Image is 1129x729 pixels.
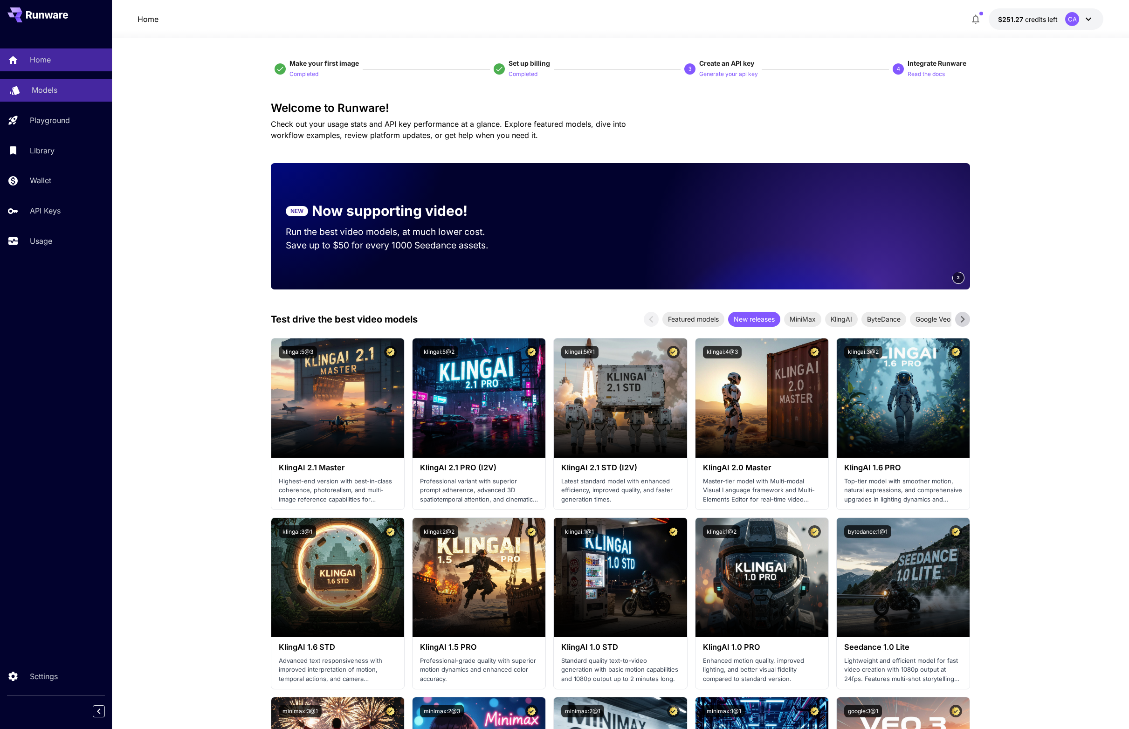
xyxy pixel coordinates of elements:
[525,705,538,717] button: Certified Model – Vetted for best performance and includes a commercial license.
[554,338,687,458] img: alt
[861,314,906,324] span: ByteDance
[957,274,960,281] span: 2
[420,643,538,652] h3: KlingAI 1.5 PRO
[30,205,61,216] p: API Keys
[384,705,397,717] button: Certified Model – Vetted for best performance and includes a commercial license.
[908,68,945,79] button: Read the docs
[908,70,945,79] p: Read the docs
[509,70,537,79] p: Completed
[844,705,882,717] button: google:3@1
[808,705,821,717] button: Certified Model – Vetted for best performance and includes a commercial license.
[93,705,105,717] button: Collapse sidebar
[413,338,545,458] img: alt
[844,656,962,684] p: Lightweight and efficient model for fast video creation with 1080p output at 24fps. Features mult...
[808,346,821,358] button: Certified Model – Vetted for best performance and includes a commercial license.
[279,656,397,684] p: Advanced text responsiveness with improved interpretation of motion, temporal actions, and camera...
[509,59,550,67] span: Set up billing
[910,312,956,327] div: Google Veo
[271,102,970,115] h3: Welcome to Runware!
[703,643,821,652] h3: KlingAI 1.0 PRO
[998,15,1025,23] span: $251.27
[825,312,858,327] div: KlingAI
[844,525,891,538] button: bytedance:1@1
[703,477,821,504] p: Master-tier model with Multi-modal Visual Language framework and Multi-Elements Editor for real-t...
[420,705,464,717] button: minimax:2@3
[271,518,404,637] img: alt
[289,68,318,79] button: Completed
[554,518,687,637] img: alt
[420,656,538,684] p: Professional-grade quality with superior motion dynamics and enhanced color accuracy.
[30,671,58,682] p: Settings
[279,643,397,652] h3: KlingAI 1.6 STD
[561,656,679,684] p: Standard quality text-to-video generation with basic motion capabilities and 1080p output up to 2...
[837,338,970,458] img: alt
[561,477,679,504] p: Latest standard model with enhanced efficiency, improved quality, and faster generation times.
[525,525,538,538] button: Certified Model – Vetted for best performance and includes a commercial license.
[138,14,158,25] nav: breadcrumb
[384,525,397,538] button: Certified Model – Vetted for best performance and includes a commercial license.
[271,312,418,326] p: Test drive the best video models
[703,525,740,538] button: klingai:1@2
[844,643,962,652] h3: Seedance 1.0 Lite
[662,312,724,327] div: Featured models
[897,65,900,73] p: 4
[561,346,599,358] button: klingai:5@1
[509,68,537,79] button: Completed
[279,346,317,358] button: klingai:5@3
[688,65,692,73] p: 3
[561,643,679,652] h3: KlingAI 1.0 STD
[837,518,970,637] img: alt
[808,525,821,538] button: Certified Model – Vetted for best performance and includes a commercial license.
[384,346,397,358] button: Certified Model – Vetted for best performance and includes a commercial license.
[100,703,112,720] div: Collapse sidebar
[413,518,545,637] img: alt
[662,314,724,324] span: Featured models
[910,314,956,324] span: Google Veo
[561,463,679,472] h3: KlingAI 2.1 STD (I2V)
[844,346,882,358] button: klingai:3@2
[667,525,680,538] button: Certified Model – Vetted for best performance and includes a commercial license.
[844,463,962,472] h3: KlingAI 1.6 PRO
[950,525,962,538] button: Certified Model – Vetted for best performance and includes a commercial license.
[950,346,962,358] button: Certified Model – Vetted for best performance and includes a commercial license.
[695,518,828,637] img: alt
[861,312,906,327] div: ByteDance
[30,54,51,65] p: Home
[289,70,318,79] p: Completed
[138,14,158,25] p: Home
[561,525,598,538] button: klingai:1@1
[1025,15,1058,23] span: credits left
[420,346,458,358] button: klingai:5@2
[32,84,57,96] p: Models
[30,145,55,156] p: Library
[703,463,821,472] h3: KlingAI 2.0 Master
[420,463,538,472] h3: KlingAI 2.1 PRO (I2V)
[950,705,962,717] button: Certified Model – Vetted for best performance and includes a commercial license.
[289,59,359,67] span: Make your first image
[271,119,626,140] span: Check out your usage stats and API key performance at a glance. Explore featured models, dive int...
[703,705,745,717] button: minimax:1@1
[989,8,1103,30] button: $251.26908CA
[699,70,758,79] p: Generate your api key
[667,705,680,717] button: Certified Model – Vetted for best performance and includes a commercial license.
[784,312,821,327] div: MiniMax
[1065,12,1079,26] div: CA
[312,200,468,221] p: Now supporting video!
[30,175,51,186] p: Wallet
[561,705,604,717] button: minimax:2@1
[703,346,742,358] button: klingai:4@3
[844,477,962,504] p: Top-tier model with smoother motion, natural expressions, and comprehensive upgrades in lighting ...
[825,314,858,324] span: KlingAI
[271,338,404,458] img: alt
[420,477,538,504] p: Professional variant with superior prompt adherence, advanced 3D spatiotemporal attention, and ci...
[279,525,316,538] button: klingai:3@1
[998,14,1058,24] div: $251.26908
[290,207,303,215] p: NEW
[699,68,758,79] button: Generate your api key
[699,59,754,67] span: Create an API key
[908,59,966,67] span: Integrate Runware
[279,705,322,717] button: minimax:3@1
[695,338,828,458] img: alt
[30,235,52,247] p: Usage
[286,239,503,252] p: Save up to $50 for every 1000 Seedance assets.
